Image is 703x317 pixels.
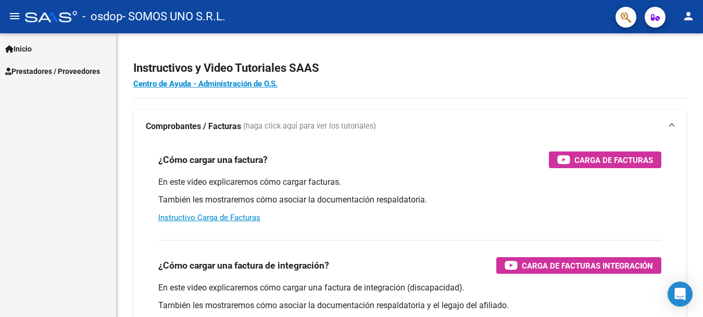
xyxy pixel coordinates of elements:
span: Inicio [5,43,32,55]
mat-icon: person [682,10,695,22]
mat-icon: menu [8,10,21,22]
strong: Comprobantes / Facturas [146,121,241,132]
a: Instructivo Carga de Facturas [158,213,260,222]
span: Carga de Facturas Integración [522,259,653,272]
span: - osdop [82,5,122,28]
span: Prestadores / Proveedores [5,66,100,77]
button: Carga de Facturas [549,151,661,168]
mat-expansion-panel-header: Comprobantes / Facturas (haga click aquí para ver los tutoriales) [133,110,686,143]
p: En este video explicaremos cómo cargar una factura de integración (discapacidad). [158,282,661,294]
span: - SOMOS UNO S.R.L. [122,5,225,28]
span: (haga click aquí para ver los tutoriales) [243,121,376,132]
p: En este video explicaremos cómo cargar facturas. [158,176,661,188]
h3: ¿Cómo cargar una factura de integración? [158,258,329,273]
div: Open Intercom Messenger [668,282,693,307]
a: Centro de Ayuda - Administración de O.S. [133,79,278,88]
span: Carga de Facturas [574,154,653,167]
button: Carga de Facturas Integración [496,257,661,274]
h2: Instructivos y Video Tutoriales SAAS [133,58,686,78]
h3: ¿Cómo cargar una factura? [158,153,268,167]
p: También les mostraremos cómo asociar la documentación respaldatoria. [158,194,661,206]
p: También les mostraremos cómo asociar la documentación respaldatoria y el legajo del afiliado. [158,300,661,311]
